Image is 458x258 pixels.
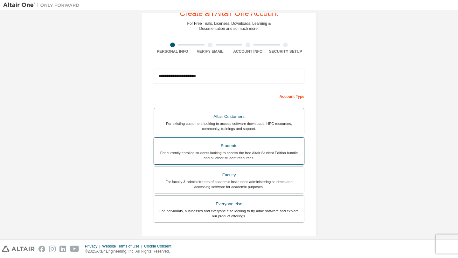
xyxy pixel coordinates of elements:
div: Personal Info [154,49,191,54]
div: Website Terms of Use [102,244,144,249]
img: facebook.svg [38,246,45,252]
div: Your Profile [154,232,304,242]
img: linkedin.svg [59,246,66,252]
img: altair_logo.svg [2,246,35,252]
div: Cookie Consent [144,244,175,249]
div: For individuals, businesses and everyone else looking to try Altair software and explore our prod... [158,208,300,219]
div: Faculty [158,171,300,180]
img: instagram.svg [49,246,56,252]
div: Privacy [85,244,102,249]
div: Students [158,141,300,150]
p: © 2025 Altair Engineering, Inc. All Rights Reserved. [85,249,175,254]
div: For Free Trials, Licenses, Downloads, Learning & Documentation and so much more. [187,21,271,31]
div: Create an Altair One Account [180,10,278,17]
div: Account Info [229,49,267,54]
div: Security Setup [267,49,305,54]
div: For faculty & administrators of academic institutions administering students and accessing softwa... [158,179,300,189]
div: For existing customers looking to access software downloads, HPC resources, community, trainings ... [158,121,300,131]
div: Altair Customers [158,112,300,121]
img: Altair One [3,2,83,8]
div: For currently enrolled students looking to access the free Altair Student Edition bundle and all ... [158,150,300,160]
div: Verify Email [191,49,229,54]
img: youtube.svg [70,246,79,252]
div: Account Type [154,91,304,101]
div: Everyone else [158,200,300,208]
